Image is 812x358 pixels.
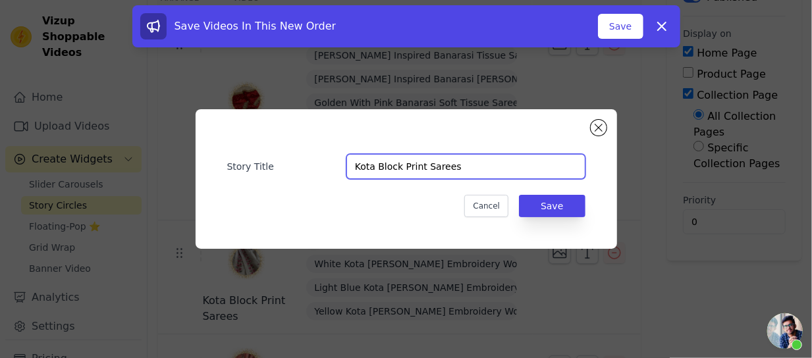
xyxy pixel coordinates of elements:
a: Open chat [767,313,803,349]
button: Save [598,14,643,39]
button: Cancel [464,195,508,217]
button: Close modal [591,120,607,136]
button: Save [519,195,585,217]
label: Story Title [227,160,346,173]
span: Save Videos In This New Order [175,20,337,32]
